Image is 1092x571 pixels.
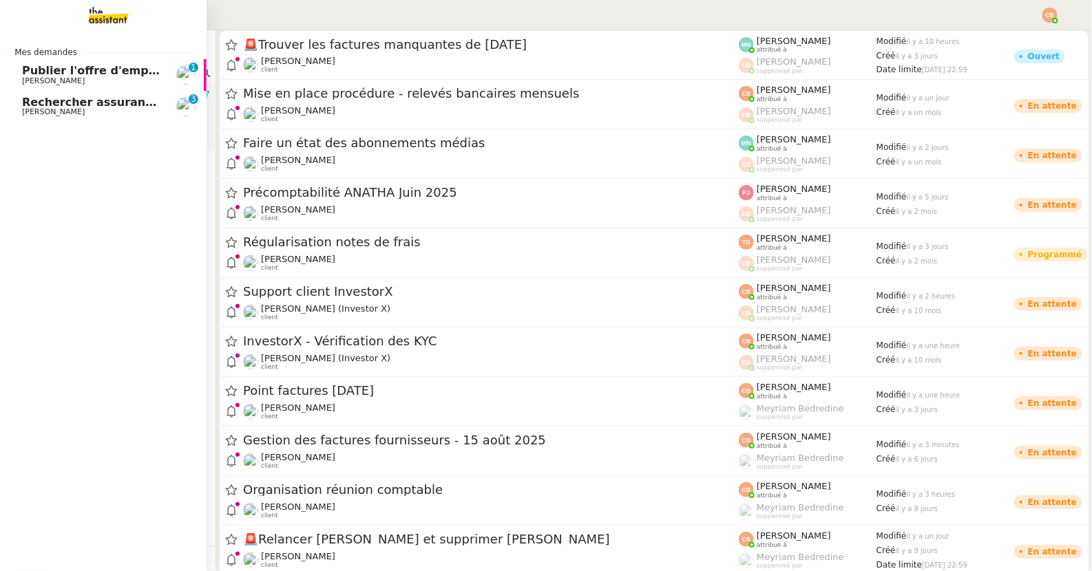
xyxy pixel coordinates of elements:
span: Modifié [876,142,907,152]
div: En attente [1028,498,1077,506]
span: attribué à [757,442,787,450]
img: users%2FrxcTinYCQST3nt3eRyMgQ024e422%2Favatar%2Fa0327058c7192f72952294e6843542370f7921c3.jpg [176,65,196,85]
app-user-label: attribué à [739,85,876,103]
span: client [261,264,278,272]
span: suppervisé par [757,166,803,173]
img: svg [739,136,754,151]
span: [PERSON_NAME] [261,551,335,561]
span: client [261,462,278,470]
span: Point factures [DATE] [243,385,739,397]
img: svg [739,107,754,122]
img: users%2FrxcTinYCQST3nt3eRyMgQ024e422%2Favatar%2Fa0327058c7192f72952294e6843542370f7921c3.jpg [243,57,258,72]
span: Mes demandes [6,45,85,59]
span: Modifié [876,531,907,541]
span: suppervisé par [757,562,803,570]
span: [DATE] 22:59 [922,561,967,569]
span: Modifié [876,341,907,350]
span: [PERSON_NAME] [757,184,831,194]
img: svg [739,284,754,299]
span: 🚨 [243,37,258,52]
app-user-label: suppervisé par [739,552,876,570]
app-user-label: suppervisé par [739,354,876,371]
span: [PERSON_NAME] [261,502,335,512]
div: En attente [1028,102,1077,110]
span: Régularisation notes de frais [243,236,739,248]
span: Créé [876,546,896,555]
app-user-detailed-label: client [243,56,739,74]
img: svg [739,58,754,73]
span: attribué à [757,541,787,549]
span: [PERSON_NAME] [757,354,831,364]
span: [PERSON_NAME] [261,204,335,215]
span: attribué à [757,492,787,499]
span: Gestion des factures fournisseurs - 15 août 2025 [243,434,739,446]
span: attribué à [757,46,787,54]
span: Meyriam Bedredine [757,453,844,463]
app-user-label: suppervisé par [739,304,876,322]
span: attribué à [757,195,787,202]
app-user-label: attribué à [739,530,876,548]
img: users%2FaellJyylmXSg4jqeVbanehhyYJm1%2Favatar%2Fprofile-pic%20(4).png [739,454,754,469]
img: users%2FUWPTPKITw0gpiMilXqRXG5g9gXH3%2Favatar%2F405ab820-17f5-49fd-8f81-080694535f4d [243,354,258,369]
app-user-detailed-label: client [243,254,739,272]
span: client [261,314,278,321]
span: suppervisé par [757,265,803,272]
span: attribué à [757,145,787,153]
div: Programmé [1028,250,1082,259]
div: En attente [1028,449,1077,457]
app-user-label: attribué à [739,36,876,54]
app-user-label: attribué à [739,233,876,251]
app-user-label: suppervisé par [739,453,876,471]
img: users%2FrxcTinYCQST3nt3eRyMgQ024e422%2Favatar%2Fa0327058c7192f72952294e6843542370f7921c3.jpg [243,255,258,270]
span: [PERSON_NAME] [757,106,831,116]
img: users%2FaellJyylmXSg4jqeVbanehhyYJm1%2Favatar%2Fprofile-pic%20(4).png [739,553,754,568]
span: Relancer [PERSON_NAME] et supprimer [PERSON_NAME] [243,533,739,546]
span: [PERSON_NAME] [757,134,831,144]
span: client [261,116,278,123]
span: [PERSON_NAME] [757,85,831,95]
img: svg [739,185,754,200]
img: svg [1042,8,1058,23]
app-user-detailed-label: client [243,353,739,371]
span: [PERSON_NAME] [757,205,831,215]
span: [PERSON_NAME] [757,431,831,442]
span: client [261,363,278,371]
span: Précomptabilité ANATHA Juin 2025 [243,186,739,199]
span: [PERSON_NAME] (Investor X) [261,353,390,363]
span: il y a 10 mois [896,356,942,364]
span: Meyriam Bedredine [757,552,844,562]
span: [PERSON_NAME] [261,155,335,165]
span: Créé [876,454,896,464]
app-user-detailed-label: client [243,402,739,420]
app-user-detailed-label: client [243,105,739,123]
span: [PERSON_NAME] [757,304,831,314]
span: [PERSON_NAME] [261,56,335,66]
img: users%2FHIWaaSoTa5U8ssS5t403NQMyZZE3%2Favatar%2Fa4be050e-05fa-4f28-bbe7-e7e8e4788720 [243,453,258,468]
span: Créé [876,206,896,216]
span: Créé [876,51,896,61]
span: client [261,413,278,420]
span: il y a 9 jours [896,547,938,554]
span: 🚨 [243,532,258,546]
img: svg [739,37,754,52]
span: Créé [876,157,896,166]
app-user-label: attribué à [739,481,876,499]
span: [PERSON_NAME] (Investor X) [261,303,390,314]
span: suppervisé par [757,314,803,322]
span: suppervisé par [757,364,803,371]
img: users%2FUWPTPKITw0gpiMilXqRXG5g9gXH3%2Favatar%2F405ab820-17f5-49fd-8f81-080694535f4d [243,305,258,320]
app-user-label: attribué à [739,184,876,202]
span: il y a 3 minutes [907,441,960,449]
span: [PERSON_NAME] [261,105,335,116]
img: users%2FPVo4U3nC6dbZZPS5thQt7kGWk8P2%2Favatar%2F1516997780130.jpeg [243,503,258,518]
app-user-label: suppervisé par [739,255,876,272]
span: il y a 10 heures [907,38,960,45]
img: users%2FrxcTinYCQST3nt3eRyMgQ024e422%2Favatar%2Fa0327058c7192f72952294e6843542370f7921c3.jpg [243,156,258,171]
app-user-label: attribué à [739,134,876,152]
span: [DATE] 22:59 [922,66,967,74]
span: [PERSON_NAME] [757,382,831,392]
img: svg [739,334,754,349]
img: users%2FaellJyylmXSg4jqeVbanehhyYJm1%2Favatar%2Fprofile-pic%20(4).png [739,405,754,420]
app-user-label: suppervisé par [739,403,876,421]
app-user-label: suppervisé par [739,56,876,74]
